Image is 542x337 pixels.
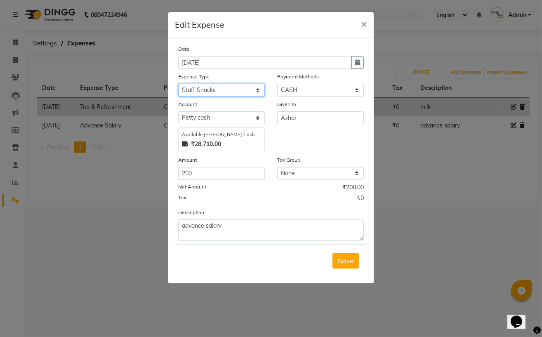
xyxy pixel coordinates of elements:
[178,209,204,216] label: Description
[507,304,534,329] iframe: chat widget
[178,101,197,108] label: Account
[182,131,261,138] div: Available [PERSON_NAME] Cash
[277,111,364,124] input: Given to
[357,194,364,205] span: ₹0
[178,156,197,164] label: Amount
[178,183,206,191] label: Net Amount
[175,19,224,31] h5: Edit Expense
[355,12,374,35] button: Close
[178,167,265,180] input: Amount
[191,140,221,148] strong: ₹28,710.00
[277,101,296,108] label: Given to
[338,257,353,265] span: Save
[277,156,300,164] label: Tax Group
[361,17,367,30] span: ×
[178,45,189,53] label: Date
[178,73,210,80] label: Expense Type
[178,194,186,201] label: Tax
[332,253,359,269] button: Save
[277,73,319,80] label: Payment Methods
[342,183,364,194] span: ₹200.00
